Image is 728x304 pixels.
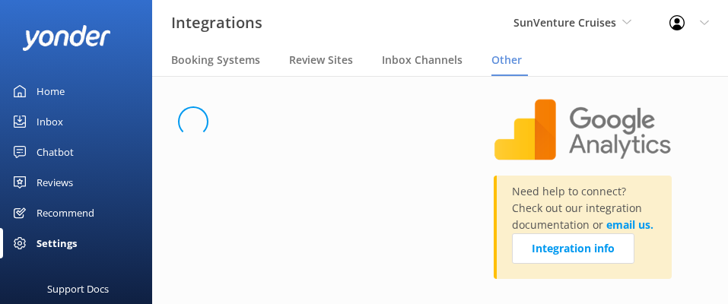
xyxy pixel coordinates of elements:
span: Inbox Channels [382,52,463,68]
div: Reviews [37,167,73,198]
div: Home [37,76,65,106]
div: Recommend [37,198,94,228]
img: yonder-white-logo.png [23,25,110,50]
div: Settings [37,228,77,258]
span: Other [491,52,522,68]
img: google-analytics.png [494,99,672,160]
div: Support Docs [47,274,109,304]
div: Inbox [37,106,63,137]
a: email us. [606,217,653,232]
span: SunVenture Cruises [513,15,616,30]
h3: Integrations [171,11,262,35]
div: Chatbot [37,137,74,167]
p: Need help to connect? Check out our integration documentation or [512,183,656,271]
span: Booking Systems [171,52,260,68]
span: Review Sites [289,52,353,68]
a: Integration info [512,233,634,264]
